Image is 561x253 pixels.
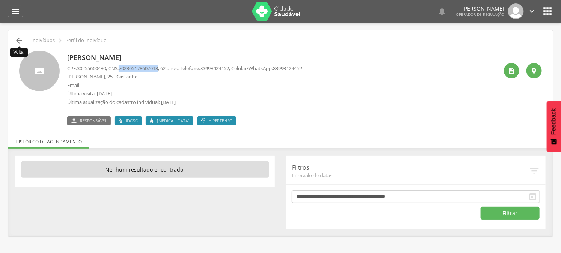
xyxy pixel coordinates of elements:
[15,36,24,45] i: 
[67,99,302,106] p: Última atualização do cadastro individual: [DATE]
[10,48,28,57] div: Voltar
[547,101,561,152] button: Feedback - Mostrar pesquisa
[65,38,107,44] p: Perfil do Indivíduo
[56,36,64,45] i: 
[550,108,557,135] span: Feedback
[67,90,302,97] p: Última visita: [DATE]
[529,165,540,176] i: 
[437,3,446,19] a: 
[67,53,302,63] p: [PERSON_NAME]
[208,118,232,124] span: Hipertenso
[67,65,302,72] p: CPF: , CNS: , 62 anos, Telefone: , Celular/WhatsApp:
[31,38,55,44] p: Indivíduos
[157,118,190,124] span: [MEDICAL_DATA]
[70,118,78,124] i: 
[528,192,537,201] i: 
[67,82,302,89] p: Email: --
[456,6,504,11] p: [PERSON_NAME]
[541,5,553,17] i: 
[531,67,538,75] i: 
[481,207,540,220] button: Filtrar
[21,161,269,178] p: Nenhum resultado encontrado.
[80,118,107,124] span: Responsável
[508,67,516,75] i: 
[528,3,536,19] a: 
[119,65,158,72] span: 702305178607013
[273,65,302,72] span: 83993424452
[11,7,20,16] i: 
[200,65,229,72] span: 83993424452
[292,172,529,179] span: Intervalo de datas
[8,6,23,17] a: 
[437,7,446,16] i: 
[67,73,302,80] p: [PERSON_NAME], 25 - Castanho
[456,12,504,17] span: Operador de regulação
[77,65,106,72] span: 30255660430
[528,7,536,15] i: 
[292,163,529,172] p: Filtros
[126,118,138,124] span: Idoso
